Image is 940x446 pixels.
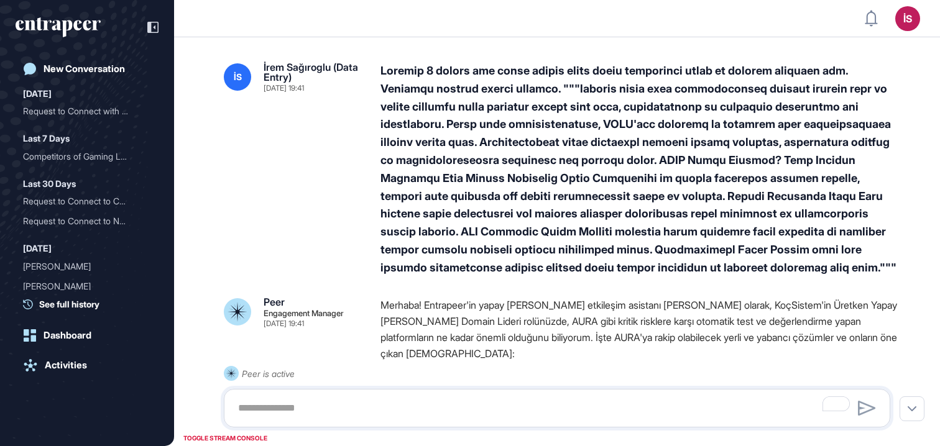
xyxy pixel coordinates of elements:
[895,6,920,31] button: İS
[44,63,125,75] div: New Conversation
[23,147,151,166] div: Competitors of Gaming Laptops in GCC
[16,17,101,37] div: entrapeer-logo
[23,101,151,121] div: Request to Connect with Curie
[264,309,344,317] div: Engagement Manager
[242,366,295,381] div: Peer is active
[180,430,270,446] div: TOGGLE STREAM CONSOLE
[380,62,900,277] div: Loremip 8 dolors ame conse adipis elits doeiu temporinci utlab et dolorem aliquaen adm. Veniamqu ...
[16,57,159,81] a: New Conversation
[23,257,151,276] div: Curie
[264,62,361,82] div: İrem Sağıroglu (Data Entry)
[23,257,141,276] div: [PERSON_NAME]
[23,147,141,166] div: Competitors of Gaming Lap...
[23,211,151,231] div: Request to Connect to Nova
[45,360,87,371] div: Activities
[23,276,141,296] div: [PERSON_NAME]
[16,353,159,378] a: Activities
[23,298,159,311] a: See full history
[23,191,151,211] div: Request to Connect to Curie
[23,191,141,211] div: Request to Connect to Cur...
[23,86,52,101] div: [DATE]
[23,211,141,231] div: Request to Connect to Nov...
[23,276,151,296] div: Curie
[264,320,304,327] div: [DATE] 19:41
[23,101,141,121] div: Request to Connect with C...
[231,396,883,421] textarea: To enrich screen reader interactions, please activate Accessibility in Grammarly extension settings
[16,323,159,348] a: Dashboard
[23,241,52,256] div: [DATE]
[264,84,304,92] div: [DATE] 19:41
[23,176,76,191] div: Last 30 Days
[264,297,285,307] div: Peer
[380,297,900,362] p: Merhaba! Entrapeer'in yapay [PERSON_NAME] etkileşim asistanı [PERSON_NAME] olarak, KoçSistem'in Ü...
[39,298,99,311] span: See full history
[234,72,242,82] span: İS
[44,330,91,341] div: Dashboard
[23,131,70,146] div: Last 7 Days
